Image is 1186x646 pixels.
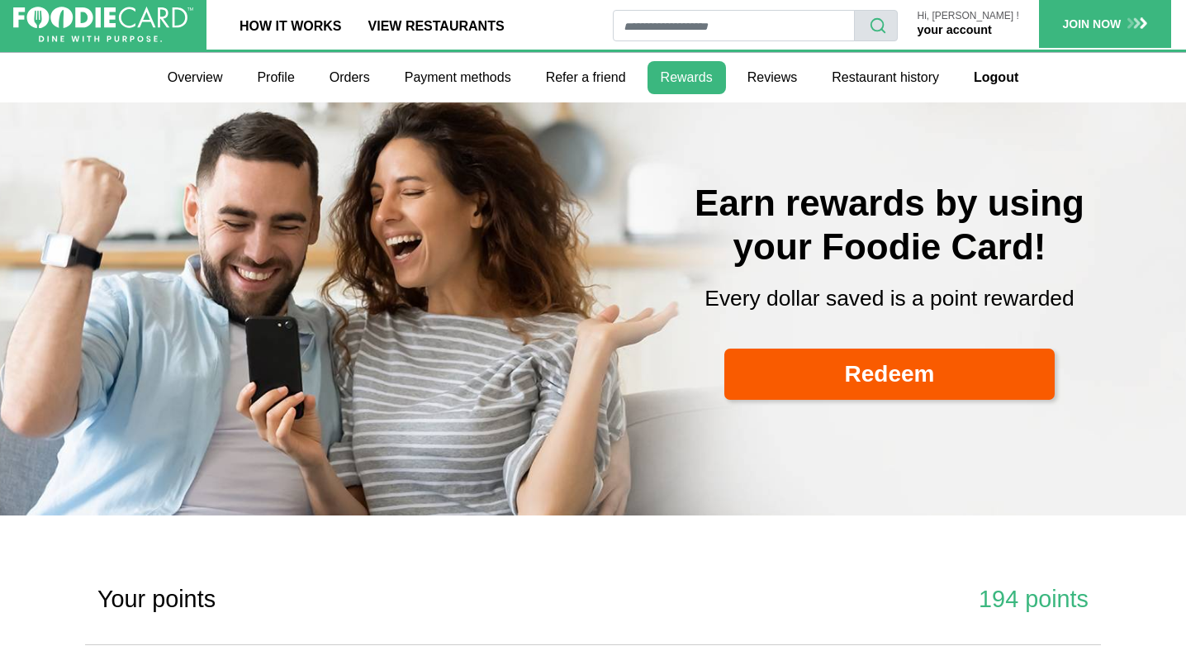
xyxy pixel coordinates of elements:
a: Payment methods [391,61,524,94]
h2: Earn rewards by using your Foodie Card! [605,182,1174,269]
img: FoodieCard; Eat, Drink, Save, Donate [13,7,193,43]
a: Logout [961,61,1032,94]
a: your account [918,23,992,36]
p: Every dollar saved is a point rewarded [605,283,1174,316]
p: Hi, [PERSON_NAME] ! [918,11,1019,21]
a: Restaurant history [818,61,952,94]
div: Your points [97,582,581,617]
a: Profile [244,61,307,94]
div: 194 points [605,582,1089,617]
button: search [854,10,898,41]
a: Refer a friend [533,61,639,94]
a: Orders [316,61,383,94]
a: Rewards [648,61,726,94]
a: Redeem [724,349,1055,401]
input: restaurant search [613,10,854,41]
a: Overview [154,61,236,94]
a: Reviews [734,61,810,94]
